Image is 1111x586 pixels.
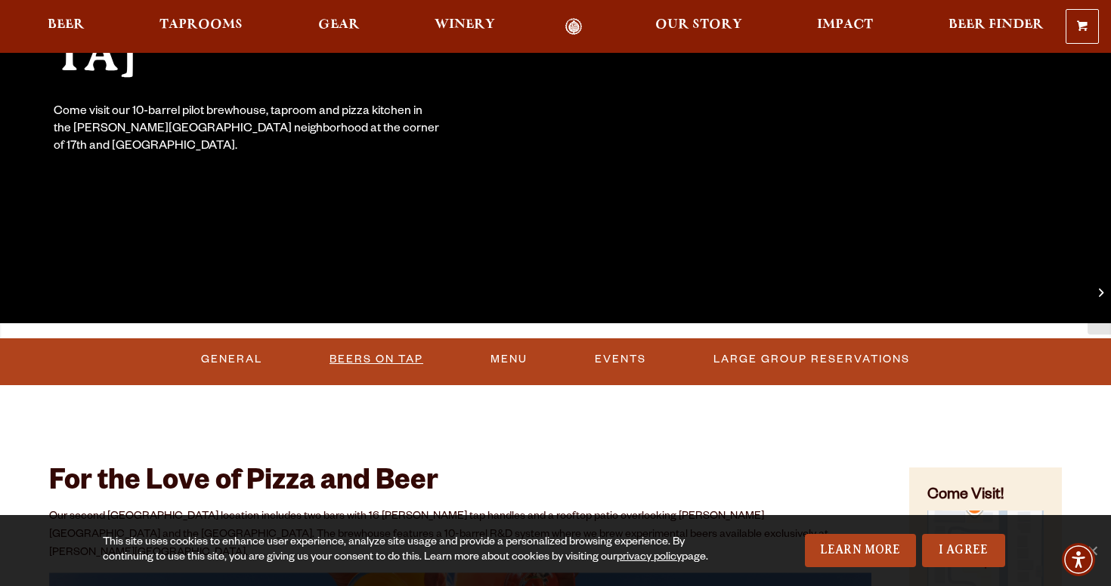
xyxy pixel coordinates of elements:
[922,534,1005,567] a: I Agree
[617,552,682,564] a: privacy policy
[817,19,873,31] span: Impact
[655,19,742,31] span: Our Story
[54,104,441,156] div: Come visit our 10-barrel pilot brewhouse, taproom and pizza kitchen in the [PERSON_NAME][GEOGRAPH...
[195,342,268,377] a: General
[103,535,724,566] div: This site uses cookies to enhance user experience, analyze site usage and provide a personalized ...
[1062,543,1095,576] div: Accessibility Menu
[49,508,871,563] p: Our second [GEOGRAPHIC_DATA] location includes two bars with 16 [PERSON_NAME] tap handles and a r...
[927,486,1044,507] h4: Come Visit!
[150,18,252,35] a: Taprooms
[425,18,505,35] a: Winery
[807,18,883,35] a: Impact
[484,342,534,377] a: Menu
[318,19,360,31] span: Gear
[939,18,1054,35] a: Beer Finder
[435,19,495,31] span: Winery
[949,19,1044,31] span: Beer Finder
[323,342,429,377] a: Beers On Tap
[159,19,243,31] span: Taprooms
[308,18,370,35] a: Gear
[49,467,871,501] h2: For the Love of Pizza and Beer
[805,534,916,567] a: Learn More
[48,19,85,31] span: Beer
[589,342,652,377] a: Events
[546,18,602,35] a: Odell Home
[645,18,752,35] a: Our Story
[707,342,916,377] a: Large Group Reservations
[38,18,94,35] a: Beer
